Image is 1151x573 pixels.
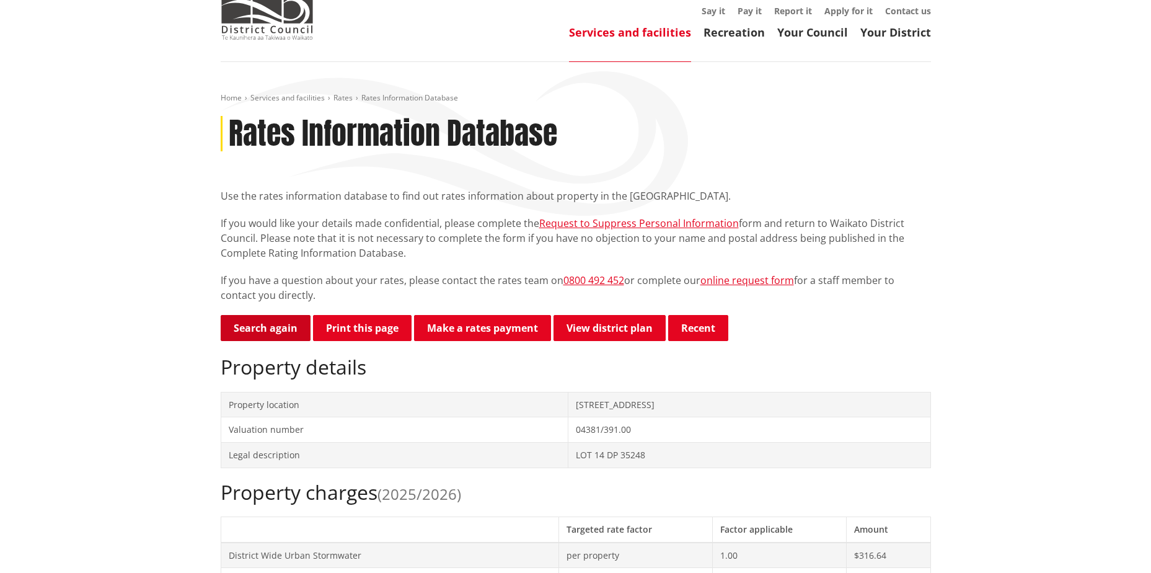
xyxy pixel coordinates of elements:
a: Make a rates payment [414,315,551,341]
a: Services and facilities [250,92,325,103]
th: Amount [846,517,930,542]
a: Your District [860,25,931,40]
a: Pay it [738,5,762,17]
a: Request to Suppress Personal Information [539,216,739,230]
p: Use the rates information database to find out rates information about property in the [GEOGRAPHI... [221,189,931,203]
a: Your Council [777,25,848,40]
td: $316.64 [846,543,930,568]
a: 0800 492 452 [563,273,624,287]
p: If you would like your details made confidential, please complete the form and return to Waikato ... [221,216,931,260]
nav: breadcrumb [221,93,931,104]
td: Legal description [221,442,568,468]
th: Targeted rate factor [558,517,712,542]
h2: Property charges [221,481,931,504]
a: View district plan [553,315,666,341]
span: Rates Information Database [361,92,458,103]
td: [STREET_ADDRESS] [568,392,930,417]
a: Say it [702,5,725,17]
p: If you have a question about your rates, please contact the rates team on or complete our for a s... [221,273,931,303]
a: Report it [774,5,812,17]
span: (2025/2026) [377,484,461,504]
h1: Rates Information Database [229,116,557,152]
td: per property [558,543,712,568]
a: Home [221,92,242,103]
a: Rates [333,92,353,103]
a: online request form [700,273,794,287]
h2: Property details [221,355,931,379]
a: Services and facilities [569,25,691,40]
button: Recent [668,315,728,341]
th: Factor applicable [712,517,846,542]
td: 04381/391.00 [568,417,930,443]
button: Print this page [313,315,412,341]
a: Recreation [703,25,765,40]
a: Search again [221,315,311,341]
a: Contact us [885,5,931,17]
a: Apply for it [824,5,873,17]
td: Property location [221,392,568,417]
td: 1.00 [712,543,846,568]
td: Valuation number [221,417,568,443]
td: LOT 14 DP 35248 [568,442,930,468]
td: District Wide Urban Stormwater [221,543,558,568]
